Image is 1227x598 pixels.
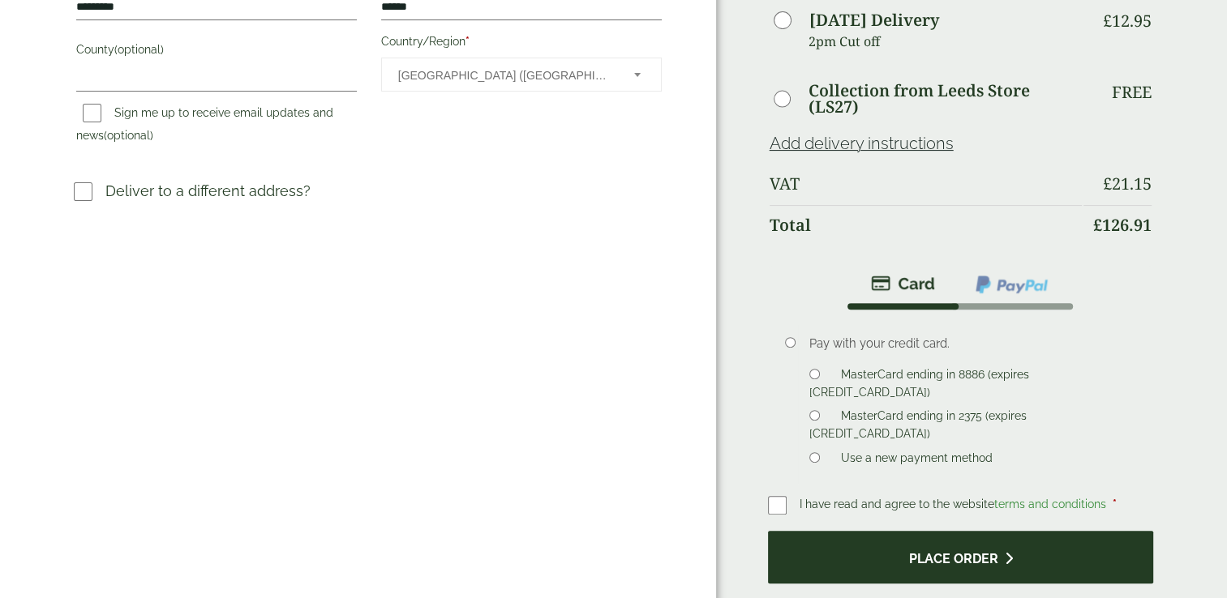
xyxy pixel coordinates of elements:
p: Free [1112,83,1152,102]
label: Country/Region [381,30,662,58]
span: £ [1103,10,1112,32]
span: £ [1103,173,1112,194]
label: Collection from Leeds Store (LS27) [809,83,1082,115]
p: Deliver to a different address? [105,180,311,202]
abbr: required [465,35,470,48]
label: [DATE] Delivery [809,12,939,28]
img: stripe.png [871,274,935,293]
span: Country/Region [381,58,662,92]
bdi: 12.95 [1103,10,1152,32]
label: County [76,38,357,66]
input: Sign me up to receive email updates and news(optional) [83,104,101,122]
span: (optional) [104,129,153,142]
span: £ [1093,214,1102,236]
button: Place order [768,531,1154,583]
bdi: 126.91 [1093,214,1152,236]
bdi: 21.15 [1103,173,1152,194]
span: United Kingdom (UK) [398,58,612,92]
label: Sign me up to receive email updates and news [76,106,333,147]
th: Total [770,205,1083,245]
label: Use a new payment method [834,451,999,469]
span: (optional) [114,43,164,56]
label: MasterCard ending in 2375 (expires [CREDIT_CARD_DATA]) [809,409,1026,445]
a: Add delivery instructions [770,134,954,153]
p: Pay with your credit card. [809,335,1128,352]
img: ppcp-gateway.png [974,274,1049,295]
p: 2pm Cut off [809,29,1083,53]
label: MasterCard ending in 8886 (expires [CREDIT_CARD_DATA]) [809,368,1028,404]
th: VAT [770,164,1083,203]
